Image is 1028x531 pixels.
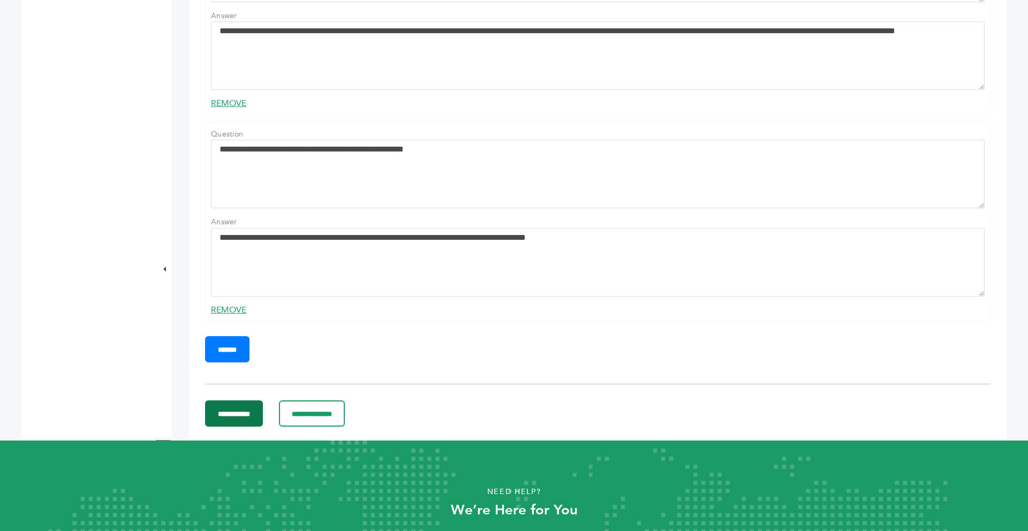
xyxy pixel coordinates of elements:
[451,500,578,520] strong: We’re Here for You
[51,484,977,500] p: Need Help?
[211,11,286,21] label: Answer
[211,217,286,227] label: Answer
[211,97,246,109] a: REMOVE
[211,304,246,316] a: REMOVE
[211,129,286,140] label: Question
